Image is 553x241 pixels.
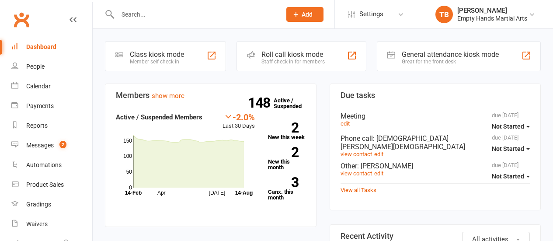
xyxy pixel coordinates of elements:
[10,9,32,31] a: Clubworx
[268,176,299,189] strong: 3
[11,175,92,195] a: Product Sales
[11,136,92,155] a: Messages 2
[26,220,48,227] div: Waivers
[261,50,325,59] div: Roll call kiosk mode
[11,214,92,234] a: Waivers
[341,162,530,170] div: Other
[248,96,274,109] strong: 148
[223,112,255,122] div: -2.0%
[268,147,306,170] a: 2New this month
[374,170,383,177] a: edit
[11,96,92,116] a: Payments
[11,37,92,57] a: Dashboard
[59,141,66,148] span: 2
[341,151,372,157] a: view contact
[268,146,299,159] strong: 2
[341,187,376,193] a: View all Tasks
[286,7,323,22] button: Add
[341,134,465,151] span: : [DEMOGRAPHIC_DATA][PERSON_NAME][DEMOGRAPHIC_DATA]
[11,77,92,96] a: Calendar
[223,112,255,131] div: Last 30 Days
[26,102,54,109] div: Payments
[492,145,524,152] span: Not Started
[26,181,64,188] div: Product Sales
[130,59,184,65] div: Member self check-in
[11,195,92,214] a: Gradings
[26,83,51,90] div: Calendar
[11,57,92,77] a: People
[26,63,45,70] div: People
[374,151,383,157] a: edit
[492,173,524,180] span: Not Started
[11,116,92,136] a: Reports
[341,170,372,177] a: view contact
[268,177,306,200] a: 3Canx. this month
[26,122,48,129] div: Reports
[26,142,54,149] div: Messages
[492,119,530,134] button: Not Started
[457,14,527,22] div: Empty Hands Martial Arts
[435,6,453,23] div: TB
[341,232,530,241] h3: Recent Activity
[130,50,184,59] div: Class kiosk mode
[402,50,499,59] div: General attendance kiosk mode
[302,11,313,18] span: Add
[116,91,306,100] h3: Members
[115,8,275,21] input: Search...
[268,122,306,140] a: 2New this week
[359,4,383,24] span: Settings
[26,201,51,208] div: Gradings
[357,162,413,170] span: : [PERSON_NAME]
[261,59,325,65] div: Staff check-in for members
[11,155,92,175] a: Automations
[341,91,530,100] h3: Due tasks
[268,121,299,134] strong: 2
[492,168,530,184] button: Not Started
[402,59,499,65] div: Great for the front desk
[26,43,56,50] div: Dashboard
[457,7,527,14] div: [PERSON_NAME]
[341,134,530,151] div: Phone call
[274,91,312,115] a: 148Active / Suspended
[152,92,184,100] a: show more
[341,112,530,120] div: Meeting
[26,161,62,168] div: Automations
[341,120,350,127] a: edit
[492,123,524,130] span: Not Started
[116,113,202,121] strong: Active / Suspended Members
